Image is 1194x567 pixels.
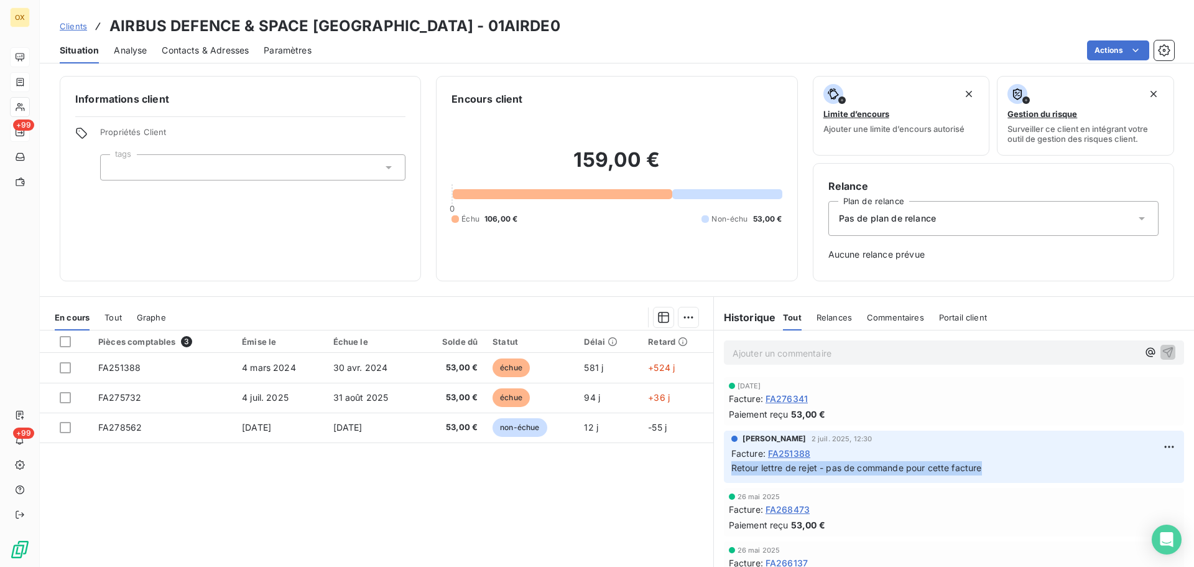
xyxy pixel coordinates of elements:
span: FA268473 [766,503,810,516]
button: Limite d’encoursAjouter une limite d’encours autorisé [813,76,990,156]
span: Gestion du risque [1007,109,1077,119]
h2: 159,00 € [451,148,782,185]
span: Clients [60,21,87,31]
span: Tout [104,312,122,322]
span: FA275732 [98,392,141,403]
span: Commentaires [867,312,924,322]
div: OX [10,7,30,27]
span: [DATE] [333,422,363,433]
span: FA276341 [766,392,808,405]
div: Échue le [333,337,411,347]
span: -55 j [648,422,667,433]
span: 53,00 € [753,213,782,225]
span: échue [493,388,530,407]
span: FA278562 [98,422,142,433]
span: Limite d’encours [823,109,889,119]
span: non-échue [493,418,547,437]
span: Aucune relance prévue [828,248,1159,261]
button: Actions [1087,40,1149,60]
h3: AIRBUS DEFENCE & SPACE [GEOGRAPHIC_DATA] - 01AIRDE0 [109,15,560,37]
span: Facture : [729,392,763,405]
input: Ajouter une valeur [111,162,121,173]
h6: Relance [828,179,1159,194]
span: 3 [181,336,192,347]
button: Gestion du risqueSurveiller ce client en intégrant votre outil de gestion des risques client. [997,76,1174,156]
span: Ajouter une limite d’encours autorisé [823,124,965,134]
span: Retour lettre de rejet - pas de commande pour cette facture [731,462,982,473]
div: Statut [493,337,569,347]
span: FA251388 [98,362,141,373]
a: Clients [60,20,87,32]
span: Paramètres [264,44,312,57]
span: Échu [461,213,479,225]
span: +524 j [648,362,675,373]
span: Paiement reçu [729,518,789,532]
span: 30 avr. 2024 [333,362,388,373]
div: Pièces comptables [98,336,227,347]
span: Surveiller ce client en intégrant votre outil de gestion des risques client. [1007,124,1164,144]
h6: Historique [714,310,776,325]
h6: Informations client [75,91,405,106]
span: 581 j [584,362,603,373]
span: 26 mai 2025 [738,493,780,500]
span: 4 mars 2024 [242,362,296,373]
span: 53,00 € [791,408,825,421]
div: Émise le [242,337,318,347]
span: Propriétés Client [100,127,405,144]
span: 53,00 € [426,391,478,404]
span: 94 j [584,392,600,403]
span: 53,00 € [426,421,478,434]
span: Situation [60,44,99,57]
div: Délai [584,337,633,347]
span: FA251388 [768,447,810,460]
span: 0 [450,204,455,213]
span: Contacts & Adresses [162,44,249,57]
span: Tout [783,312,802,322]
span: Paiement reçu [729,408,789,421]
span: 12 j [584,422,598,433]
span: 26 mai 2025 [738,546,780,554]
span: +36 j [648,392,670,403]
span: 53,00 € [791,518,825,532]
img: Logo LeanPay [10,540,30,560]
span: 31 août 2025 [333,392,389,403]
span: Relances [817,312,852,322]
div: Open Intercom Messenger [1152,525,1182,555]
h6: Encours client [451,91,522,106]
span: Facture : [731,447,766,460]
span: Pas de plan de relance [839,212,936,225]
div: Retard [648,337,705,347]
span: [DATE] [738,382,761,390]
span: [PERSON_NAME] [743,433,807,444]
span: [DATE] [242,422,271,433]
span: Analyse [114,44,147,57]
span: Portail client [939,312,987,322]
span: Facture : [729,503,763,516]
span: 4 juil. 2025 [242,392,289,403]
span: Non-échu [711,213,747,225]
span: En cours [55,312,90,322]
span: échue [493,358,530,377]
span: +99 [13,428,34,439]
span: 53,00 € [426,362,478,374]
span: 2 juil. 2025, 12:30 [812,435,872,443]
span: 106,00 € [484,213,517,225]
span: +99 [13,119,34,131]
div: Solde dû [426,337,478,347]
span: Graphe [137,312,166,322]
